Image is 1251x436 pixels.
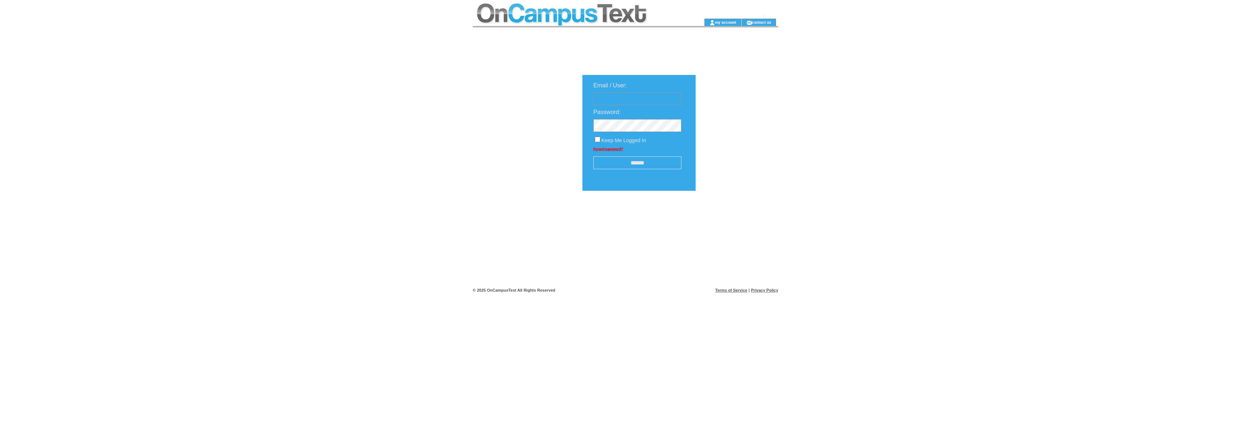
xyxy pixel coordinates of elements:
a: my account [715,20,736,24]
span: Keep Me Logged In [601,137,646,143]
a: Terms of Service [715,288,748,292]
a: contact us [752,20,771,24]
a: Privacy Policy [751,288,778,292]
span: Email / User: [593,82,627,88]
a: Forgot password? [593,147,623,151]
span: Password: [593,109,621,115]
span: | [749,288,750,292]
span: © 2025 OnCampusText All Rights Reserved [473,288,555,292]
img: account_icon.gif;jsessionid=8FB85FF5BC97C546081C2023479BB954 [710,20,715,26]
img: contact_us_icon.gif;jsessionid=8FB85FF5BC97C546081C2023479BB954 [746,20,752,26]
img: transparent.png;jsessionid=8FB85FF5BC97C546081C2023479BB954 [717,209,753,218]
